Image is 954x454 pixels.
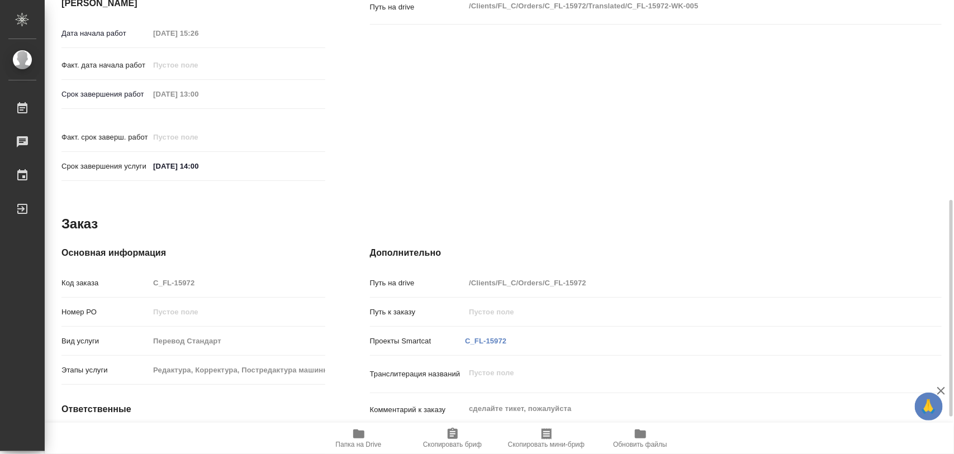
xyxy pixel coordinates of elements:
[61,307,149,318] p: Номер РО
[370,2,466,13] p: Путь на drive
[312,423,406,454] button: Папка на Drive
[149,25,247,41] input: Пустое поле
[61,60,149,71] p: Факт. дата начала работ
[61,215,98,233] h2: Заказ
[61,89,149,100] p: Срок завершения работ
[61,403,325,416] h4: Ответственные
[594,423,687,454] button: Обновить файлы
[336,441,382,448] span: Папка на Drive
[149,275,325,291] input: Пустое поле
[149,86,247,102] input: Пустое поле
[61,132,149,143] p: Факт. срок заверш. работ
[61,336,149,347] p: Вид услуги
[915,393,943,420] button: 🙏
[370,404,466,415] p: Комментарий к заказу
[465,275,894,291] input: Пустое поле
[61,28,149,39] p: Дата начала работ
[370,369,466,380] p: Транслитерация названий
[370,307,466,318] p: Путь к заказу
[370,278,466,289] p: Путь на drive
[149,304,325,320] input: Пустое поле
[149,57,247,73] input: Пустое поле
[406,423,500,454] button: Скопировать бриф
[61,161,149,172] p: Срок завершения услуги
[61,365,149,376] p: Этапы услуги
[613,441,667,448] span: Обновить файлы
[465,399,894,418] textarea: сделайте тикет, пожалуйста
[370,336,466,347] p: Проекты Smartcat
[61,278,149,289] p: Код заказа
[370,246,942,260] h4: Дополнительно
[149,158,247,174] input: ✎ Введи что-нибудь
[465,304,894,320] input: Пустое поле
[149,333,325,349] input: Пустое поле
[423,441,482,448] span: Скопировать бриф
[500,423,594,454] button: Скопировать мини-бриф
[919,395,938,418] span: 🙏
[61,246,325,260] h4: Основная информация
[508,441,585,448] span: Скопировать мини-бриф
[465,337,506,345] a: C_FL-15972
[149,362,325,378] input: Пустое поле
[149,129,247,145] input: Пустое поле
